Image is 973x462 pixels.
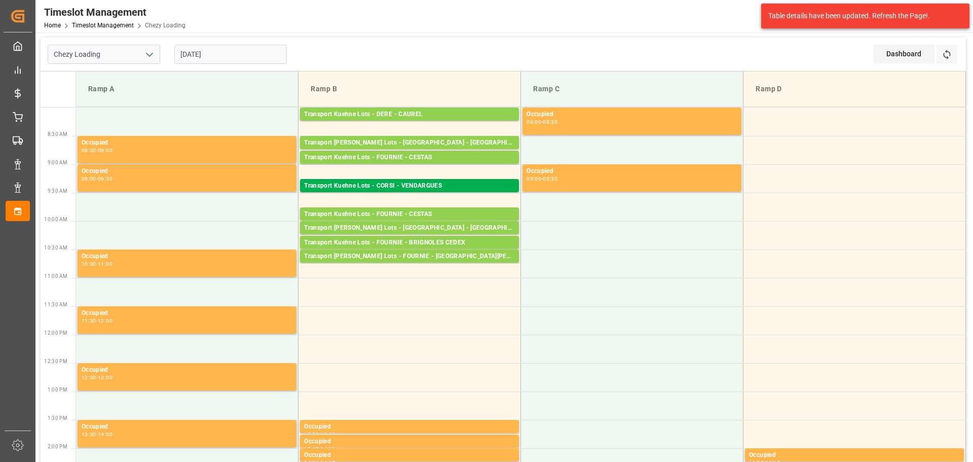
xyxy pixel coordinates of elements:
span: 9:00 AM [48,160,67,165]
a: Timeslot Management [72,22,134,29]
div: 12:30 [82,375,96,380]
span: 1:30 PM [48,415,67,421]
div: Transport Kuehne Lots - FOURNIE - CESTAS [304,209,515,220]
span: 12:00 PM [44,330,67,336]
a: Home [44,22,61,29]
div: - [96,262,98,266]
div: Occupied [304,450,515,460]
div: - [319,447,320,451]
div: 10:30 [82,262,96,266]
div: Pallets: 3,TU: 554,City: [GEOGRAPHIC_DATA],Arrival: [DATE] 00:00:00 [304,191,515,200]
div: 09:00 [82,176,96,181]
div: - [541,120,543,124]
div: Transport [PERSON_NAME] Lots - FOURNIE - [GEOGRAPHIC_DATA][PERSON_NAME] [304,252,515,262]
div: Occupied [82,252,292,262]
div: - [96,148,98,153]
button: open menu [141,47,157,62]
div: 08:30 [543,120,557,124]
span: 8:30 AM [48,131,67,137]
span: 9:30 AM [48,188,67,194]
div: Transport Kuehne Lots - DERE - CAUREL [304,110,515,120]
div: Occupied [82,365,292,375]
div: Ramp D [752,80,957,98]
span: 10:00 AM [44,217,67,222]
div: - [96,375,98,380]
div: Table details have been updated. Refresh the Page!. [768,11,955,21]
div: Transport Kuehne Lots - FOURNIE - CESTAS [304,153,515,163]
div: Occupied [82,308,292,318]
input: Type to search/select [48,45,160,64]
div: 09:00 [527,176,541,181]
div: Occupied [82,138,292,148]
div: 11:00 [98,262,113,266]
div: Occupied [304,422,515,432]
div: Occupied [749,450,960,460]
div: Transport [PERSON_NAME] Lots - [GEOGRAPHIC_DATA] - [GEOGRAPHIC_DATA] [304,138,515,148]
div: 09:00 [98,148,113,153]
div: - [96,318,98,323]
div: - [319,432,320,437]
div: 09:30 [543,176,557,181]
div: Occupied [527,166,737,176]
span: 11:00 AM [44,273,67,279]
div: Ramp B [307,80,512,98]
div: Occupied [82,422,292,432]
div: Ramp C [529,80,735,98]
div: Transport Kuehne Lots - FOURNIE - BRIGNOLES CEDEX [304,238,515,248]
div: Pallets: 23,TU: 117,City: [GEOGRAPHIC_DATA],Arrival: [DATE] 00:00:00 [304,120,515,128]
span: 12:30 PM [44,359,67,364]
input: DD-MM-YYYY [174,45,287,64]
div: Pallets: 1,TU: 60,City: [GEOGRAPHIC_DATA],Arrival: [DATE] 00:00:00 [304,233,515,242]
div: - [541,176,543,181]
div: Occupied [527,110,737,120]
div: 08:00 [527,120,541,124]
div: Timeslot Management [44,5,185,20]
div: Transport Kuehne Lots - CORSI - VENDARGUES [304,181,515,191]
div: 11:30 [82,318,96,323]
div: Pallets: 1,TU: 94,City: [GEOGRAPHIC_DATA],Arrival: [DATE] 00:00:00 [304,163,515,171]
span: 1:00 PM [48,387,67,393]
div: Occupied [304,437,515,447]
div: 09:30 [98,176,113,181]
div: 13:30 [82,432,96,437]
div: 08:30 [82,148,96,153]
div: Occupied [82,166,292,176]
div: Pallets: ,TU: 29,City: CESTAS,Arrival: [DATE] 00:00:00 [304,220,515,228]
div: 12:00 [98,318,113,323]
div: 14:00 [320,447,335,451]
div: Dashboard [874,45,934,63]
div: 13:45 [304,447,319,451]
div: 13:30 [304,432,319,437]
div: - [96,176,98,181]
div: Ramp A [84,80,290,98]
div: Transport [PERSON_NAME] Lots - [GEOGRAPHIC_DATA] - [GEOGRAPHIC_DATA] [304,223,515,233]
div: Pallets: 4,TU: ,City: BRIGNOLES CEDEX,Arrival: [DATE] 00:00:00 [304,248,515,257]
span: 11:30 AM [44,302,67,307]
div: 13:00 [98,375,113,380]
span: 2:00 PM [48,444,67,449]
div: - [96,432,98,437]
span: 10:30 AM [44,245,67,251]
div: Pallets: ,TU: 66,City: [GEOGRAPHIC_DATA][PERSON_NAME],Arrival: [DATE] 00:00:00 [304,262,515,270]
div: Pallets: 8,TU: 270,City: [GEOGRAPHIC_DATA],Arrival: [DATE] 00:00:00 [304,148,515,157]
div: 14:00 [98,432,113,437]
div: 13:45 [320,432,335,437]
